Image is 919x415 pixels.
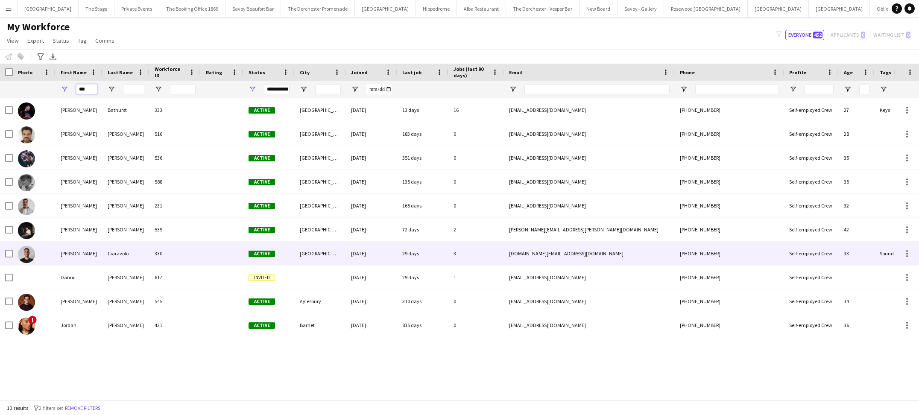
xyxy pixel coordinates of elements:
[675,170,784,193] div: [PHONE_NUMBER]
[784,266,839,289] div: Self-employed Crew
[579,0,618,17] button: New Board
[675,98,784,122] div: [PHONE_NUMBER]
[397,122,448,146] div: 183 days
[108,85,115,93] button: Open Filter Menu
[149,266,201,289] div: 617
[784,242,839,265] div: Self-employed Crew
[813,32,822,38] span: 452
[249,298,275,305] span: Active
[53,37,69,44] span: Status
[504,242,675,265] div: [DOMAIN_NAME][EMAIL_ADDRESS][DOMAIN_NAME]
[249,131,275,137] span: Active
[397,194,448,217] div: 165 days
[680,85,688,93] button: Open Filter Menu
[397,146,448,170] div: 351 days
[416,0,457,17] button: Hippodrome
[675,218,784,241] div: [PHONE_NUMBER]
[454,66,489,79] span: Jobs (last 90 days)
[102,242,149,265] div: Ciaravolo
[79,0,114,17] button: The Stage
[295,122,346,146] div: [GEOGRAPHIC_DATA]
[149,289,201,313] div: 545
[675,266,784,289] div: [PHONE_NUMBER]
[295,313,346,337] div: Barnet
[56,146,102,170] div: [PERSON_NAME]
[397,98,448,122] div: 13 days
[102,98,149,122] div: Bathurst
[149,146,201,170] div: 536
[504,146,675,170] div: [EMAIL_ADDRESS][DOMAIN_NAME]
[56,218,102,241] div: [PERSON_NAME]
[49,35,73,46] a: Status
[61,69,87,76] span: First Name
[789,69,806,76] span: Profile
[397,170,448,193] div: 135 days
[680,69,695,76] span: Phone
[839,289,875,313] div: 34
[880,69,891,76] span: Tags
[784,218,839,241] div: Self-employed Crew
[300,85,307,93] button: Open Filter Menu
[315,84,341,94] input: City Filter Input
[155,66,185,79] span: Workforce ID
[249,69,265,76] span: Status
[618,0,664,17] button: Savoy - Gallery
[295,98,346,122] div: [GEOGRAPHIC_DATA]
[3,35,22,46] a: View
[249,85,256,93] button: Open Filter Menu
[695,84,779,94] input: Phone Filter Input
[39,405,63,411] span: 2 filters set
[149,218,201,241] div: 539
[448,218,504,241] div: 2
[249,179,275,185] span: Active
[56,242,102,265] div: [PERSON_NAME]
[102,122,149,146] div: [PERSON_NAME]
[784,313,839,337] div: Self-employed Crew
[114,0,159,17] button: Private Events
[397,289,448,313] div: 310 days
[7,37,19,44] span: View
[346,122,397,146] div: [DATE]
[784,122,839,146] div: Self-employed Crew
[225,0,281,17] button: Savoy Beaufort Bar
[504,266,675,289] div: [EMAIL_ADDRESS][DOMAIN_NAME]
[18,222,35,239] img: Daniel Blenman
[95,37,114,44] span: Comms
[74,35,90,46] a: Tag
[155,85,162,93] button: Open Filter Menu
[448,289,504,313] div: 0
[675,122,784,146] div: [PHONE_NUMBER]
[839,194,875,217] div: 32
[18,126,35,143] img: Dan Coulthurst
[448,170,504,193] div: 0
[18,246,35,263] img: Daniele Ciaravolo
[295,242,346,265] div: [GEOGRAPHIC_DATA]
[249,251,275,257] span: Active
[18,0,79,17] button: [GEOGRAPHIC_DATA]
[102,218,149,241] div: [PERSON_NAME]
[149,242,201,265] div: 330
[295,146,346,170] div: [GEOGRAPHIC_DATA]
[785,30,824,40] button: Everyone452
[249,155,275,161] span: Active
[355,0,416,17] button: [GEOGRAPHIC_DATA]
[839,98,875,122] div: 27
[809,0,870,17] button: [GEOGRAPHIC_DATA]
[397,218,448,241] div: 72 days
[346,218,397,241] div: [DATE]
[149,313,201,337] div: 421
[870,0,895,17] button: Oblix
[123,84,144,94] input: Last Name Filter Input
[504,122,675,146] div: [EMAIL_ADDRESS][DOMAIN_NAME]
[397,266,448,289] div: 29 days
[509,69,523,76] span: Email
[504,313,675,337] div: [EMAIL_ADDRESS][DOMAIN_NAME]
[18,102,35,120] img: Dan Bathurst
[56,170,102,193] div: [PERSON_NAME]
[78,37,87,44] span: Tag
[102,313,149,337] div: [PERSON_NAME]
[346,313,397,337] div: [DATE]
[448,194,504,217] div: 0
[748,0,809,17] button: [GEOGRAPHIC_DATA]
[170,84,196,94] input: Workforce ID Filter Input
